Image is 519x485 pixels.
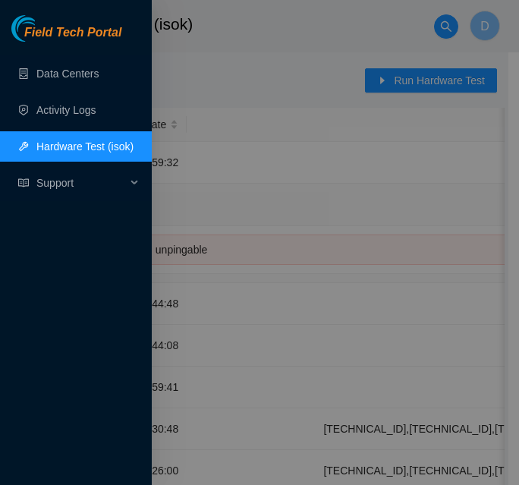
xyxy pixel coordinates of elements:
span: Support [36,168,126,198]
a: Akamai TechnologiesField Tech Portal [11,27,121,47]
a: Data Centers [36,68,99,80]
span: Field Tech Portal [24,26,121,40]
span: read [18,178,29,188]
img: Akamai Technologies [11,15,77,42]
a: Hardware Test (isok) [36,140,134,153]
a: Activity Logs [36,104,96,116]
